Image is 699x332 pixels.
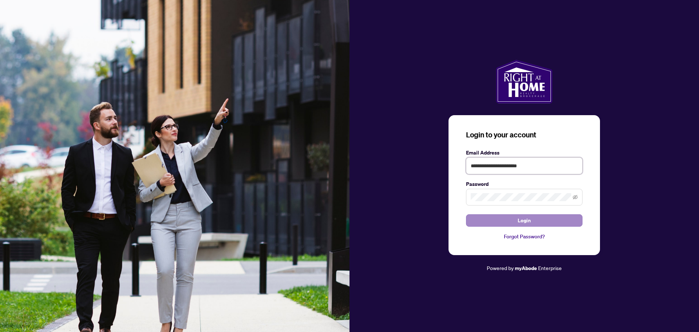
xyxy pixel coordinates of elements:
[466,180,582,188] label: Password
[515,264,537,272] a: myAbode
[466,233,582,241] a: Forgot Password?
[573,195,578,200] span: eye-invisible
[466,149,582,157] label: Email Address
[518,215,531,226] span: Login
[496,60,552,103] img: ma-logo
[487,265,514,271] span: Powered by
[538,265,562,271] span: Enterprise
[466,130,582,140] h3: Login to your account
[466,214,582,227] button: Login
